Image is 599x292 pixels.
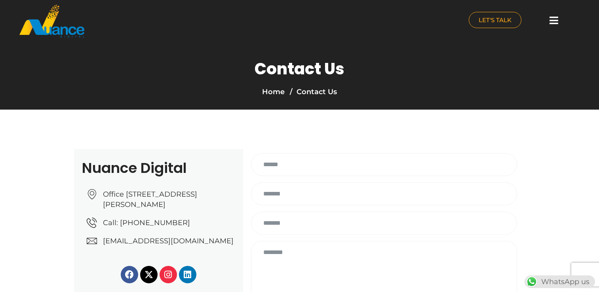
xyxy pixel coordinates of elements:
[255,59,344,78] h1: Contact Us
[87,218,235,228] a: Call: [PHONE_NUMBER]
[262,87,285,96] a: Home
[525,277,595,286] a: WhatsAppWhatsApp us
[19,4,85,38] img: nuance-qatar_logo
[288,86,337,97] li: Contact Us
[479,17,512,23] span: LET'S TALK
[101,218,190,228] span: Call: [PHONE_NUMBER]
[19,4,296,38] a: nuance-qatar_logo
[87,189,235,210] a: Office [STREET_ADDRESS][PERSON_NAME]
[82,161,235,175] h2: Nuance Digital
[101,236,234,246] span: [EMAIL_ADDRESS][DOMAIN_NAME]
[525,275,595,288] div: WhatsApp us
[525,275,538,288] img: WhatsApp
[101,189,235,210] span: Office [STREET_ADDRESS][PERSON_NAME]
[87,236,235,246] a: [EMAIL_ADDRESS][DOMAIN_NAME]
[469,12,521,28] a: LET'S TALK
